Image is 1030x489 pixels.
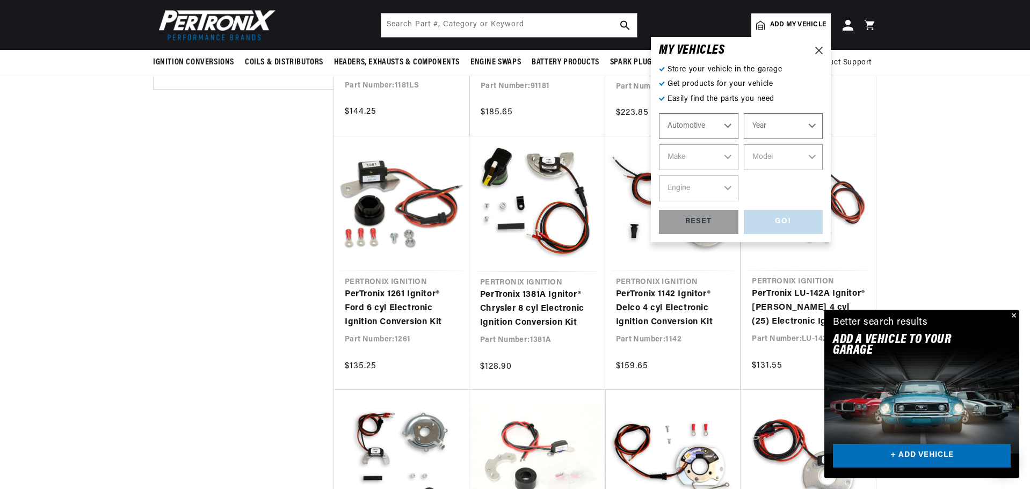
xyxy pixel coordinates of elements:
[334,57,460,68] span: Headers, Exhausts & Components
[480,288,594,330] a: PerTronix 1381A Ignitor® Chrysler 8 cyl Electronic Ignition Conversion Kit
[833,334,984,356] h2: Add A VEHICLE to your garage
[659,210,738,234] div: RESET
[381,13,637,37] input: Search Part #, Category or Keyword
[153,6,277,43] img: Pertronix
[153,57,234,68] span: Ignition Conversions
[751,13,831,37] a: Add my vehicle
[812,50,877,76] summary: Product Support
[812,57,872,69] span: Product Support
[659,78,823,90] p: Get products for your vehicle
[659,144,738,170] select: Make
[245,57,323,68] span: Coils & Distributors
[616,288,730,329] a: PerTronix 1142 Ignitor® Delco 4 cyl Electronic Ignition Conversion Kit
[833,444,1011,468] a: + ADD VEHICLE
[659,113,738,139] select: Ride Type
[465,50,526,75] summary: Engine Swaps
[659,176,738,201] select: Engine
[752,287,865,329] a: PerTronix LU-142A Ignitor® [PERSON_NAME] 4 cyl (25) Electronic Ignition Conversion Kit
[470,57,521,68] span: Engine Swaps
[610,57,676,68] span: Spark Plug Wires
[345,288,459,329] a: PerTronix 1261 Ignitor® Ford 6 cyl Electronic Ignition Conversion Kit
[659,45,725,56] h6: MY VEHICLE S
[744,144,823,170] select: Model
[526,50,605,75] summary: Battery Products
[770,20,826,30] span: Add my vehicle
[833,315,928,331] div: Better search results
[329,50,465,75] summary: Headers, Exhausts & Components
[744,113,823,139] select: Year
[613,13,637,37] button: search button
[240,50,329,75] summary: Coils & Distributors
[532,57,599,68] span: Battery Products
[153,50,240,75] summary: Ignition Conversions
[605,50,681,75] summary: Spark Plug Wires
[659,93,823,105] p: Easily find the parts you need
[659,64,823,76] p: Store your vehicle in the garage
[1006,310,1019,323] button: Close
